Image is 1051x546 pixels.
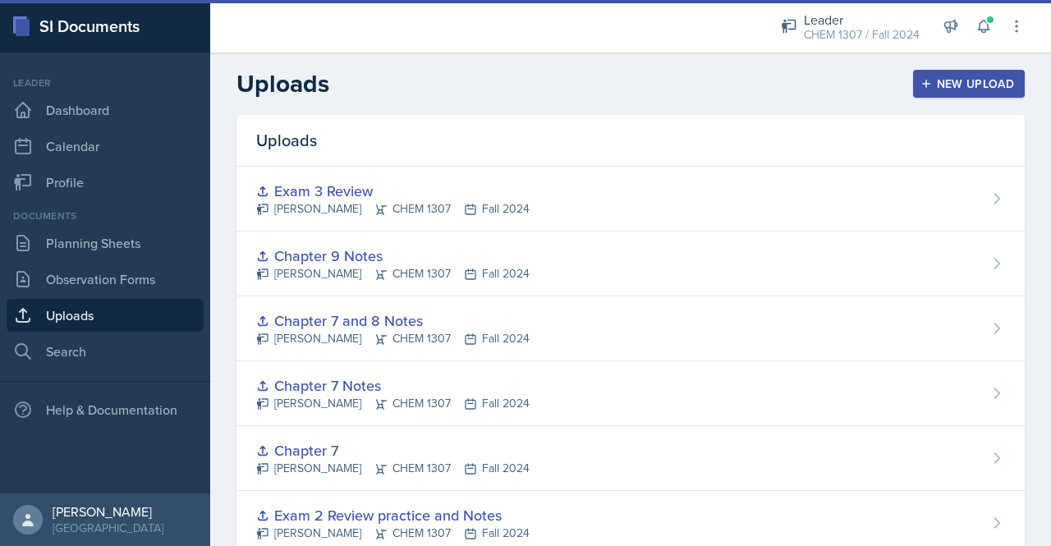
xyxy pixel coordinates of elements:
[236,361,1025,426] a: Chapter 7 Notes [PERSON_NAME]CHEM 1307Fall 2024
[7,299,204,332] a: Uploads
[256,265,530,282] div: [PERSON_NAME] CHEM 1307 Fall 2024
[924,77,1015,90] div: New Upload
[236,167,1025,232] a: Exam 3 Review [PERSON_NAME]CHEM 1307Fall 2024
[256,460,530,477] div: [PERSON_NAME] CHEM 1307 Fall 2024
[804,26,920,44] div: CHEM 1307 / Fall 2024
[7,76,204,90] div: Leader
[7,227,204,259] a: Planning Sheets
[7,166,204,199] a: Profile
[256,525,530,542] div: [PERSON_NAME] CHEM 1307 Fall 2024
[7,393,204,426] div: Help & Documentation
[804,10,920,30] div: Leader
[256,395,530,412] div: [PERSON_NAME] CHEM 1307 Fall 2024
[256,245,530,267] div: Chapter 9 Notes
[7,209,204,223] div: Documents
[7,263,204,296] a: Observation Forms
[236,232,1025,296] a: Chapter 9 Notes [PERSON_NAME]CHEM 1307Fall 2024
[256,439,530,461] div: Chapter 7
[256,374,530,397] div: Chapter 7 Notes
[7,335,204,368] a: Search
[913,70,1026,98] button: New Upload
[256,310,530,332] div: Chapter 7 and 8 Notes
[236,426,1025,491] a: Chapter 7 [PERSON_NAME]CHEM 1307Fall 2024
[256,200,530,218] div: [PERSON_NAME] CHEM 1307 Fall 2024
[236,69,329,99] h2: Uploads
[256,504,530,526] div: Exam 2 Review practice and Notes
[236,296,1025,361] a: Chapter 7 and 8 Notes [PERSON_NAME]CHEM 1307Fall 2024
[7,94,204,126] a: Dashboard
[256,330,530,347] div: [PERSON_NAME] CHEM 1307 Fall 2024
[53,503,163,520] div: [PERSON_NAME]
[53,520,163,536] div: [GEOGRAPHIC_DATA]
[256,180,530,202] div: Exam 3 Review
[236,115,1025,167] div: Uploads
[7,130,204,163] a: Calendar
